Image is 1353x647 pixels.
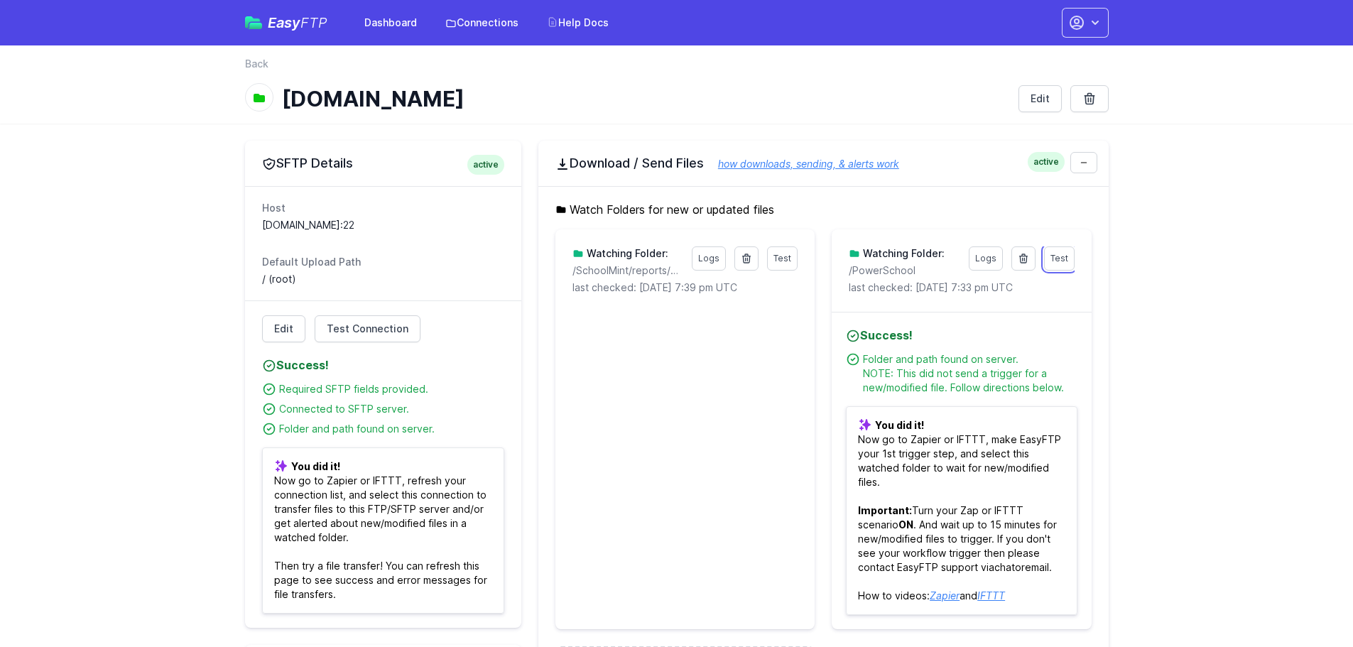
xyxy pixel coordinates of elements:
a: chat [994,561,1015,573]
h3: Watching Folder: [860,246,945,261]
h3: Watching Folder: [584,246,668,261]
span: Test [773,253,791,263]
a: Test [767,246,798,271]
a: Test [1044,246,1075,271]
a: email [1025,561,1049,573]
b: ON [898,518,913,531]
a: Zapier [930,589,960,602]
div: Folder and path found on server. NOTE: This did not send a trigger for a new/modified file. Follo... [863,352,1077,395]
a: Logs [969,246,1003,271]
a: IFTTT [977,589,1005,602]
dd: / (root) [262,272,504,286]
div: Folder and path found on server. [279,422,504,436]
span: Easy [268,16,327,30]
nav: Breadcrumb [245,57,1109,80]
a: EasyFTP [245,16,327,30]
a: Logs [692,246,726,271]
iframe: Drift Widget Chat Controller [1282,576,1336,630]
p: last checked: [DATE] 7:33 pm UTC [849,281,1074,295]
div: Required SFTP fields provided. [279,382,504,396]
dt: Host [262,201,504,215]
span: Test [1050,253,1068,263]
a: Edit [1018,85,1062,112]
p: Now go to Zapier or IFTTT, make EasyFTP your 1st trigger step, and select this watched folder to ... [846,406,1077,615]
a: Test Connection [315,315,420,342]
dd: [DOMAIN_NAME]:22 [262,218,504,232]
div: Connected to SFTP server. [279,402,504,416]
span: FTP [300,14,327,31]
h4: Success! [262,357,504,374]
h2: SFTP Details [262,155,504,172]
p: Now go to Zapier or IFTTT, refresh your connection list, and select this connection to transfer f... [262,447,504,614]
dt: Default Upload Path [262,255,504,269]
span: Test Connection [327,322,408,336]
span: active [467,155,504,175]
a: Dashboard [356,10,425,36]
b: Important: [858,504,912,516]
b: You did it! [875,419,924,431]
p: last checked: [DATE] 7:39 pm UTC [572,281,798,295]
h1: [DOMAIN_NAME] [282,86,1007,112]
a: Connections [437,10,527,36]
a: Edit [262,315,305,342]
a: how downloads, sending, & alerts work [704,158,899,170]
a: Help Docs [538,10,617,36]
h5: Watch Folders for new or updated files [555,201,1092,218]
img: easyftp_logo.png [245,16,262,29]
p: /SchoolMint/reports/Cupp_Bobby_2202576 [572,263,683,278]
span: active [1028,152,1065,172]
a: Back [245,57,268,71]
p: /PowerSchool [849,263,960,278]
h2: Download / Send Files [555,155,1092,172]
h4: Success! [846,327,1077,344]
b: You did it! [291,460,340,472]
